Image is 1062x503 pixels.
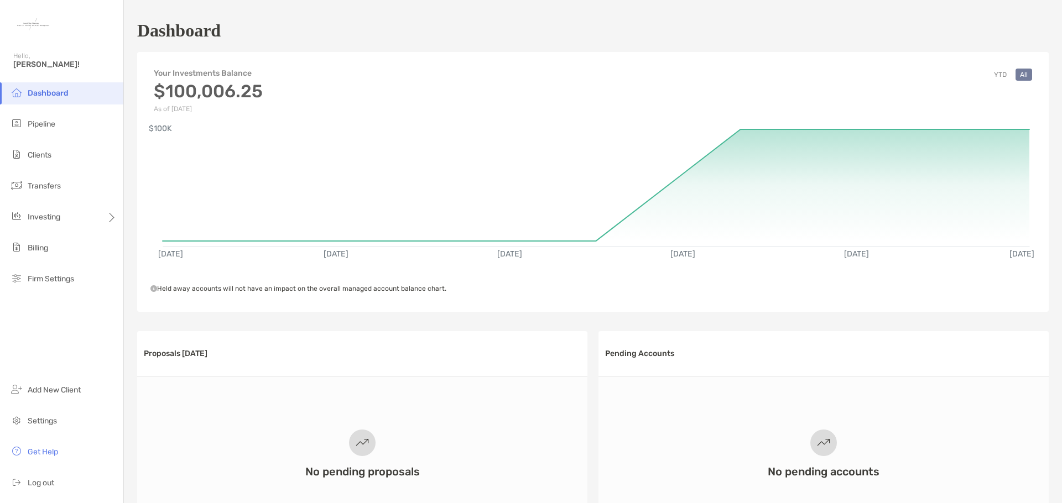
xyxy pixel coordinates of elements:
img: settings icon [10,413,23,427]
img: pipeline icon [10,117,23,130]
button: All [1016,69,1032,81]
img: billing icon [10,240,23,254]
text: [DATE] [158,249,183,259]
img: get-help icon [10,444,23,458]
text: [DATE] [844,249,869,259]
span: Firm Settings [28,274,74,284]
h3: No pending accounts [768,465,879,478]
img: dashboard icon [10,86,23,99]
span: Investing [28,212,60,222]
h1: Dashboard [137,20,221,41]
text: $100K [149,124,172,133]
button: YTD [990,69,1011,81]
span: Dashboard [28,88,69,98]
text: [DATE] [324,249,348,259]
img: firm-settings icon [10,271,23,285]
h3: No pending proposals [305,465,420,478]
text: [DATE] [497,249,522,259]
img: investing icon [10,209,23,223]
span: [PERSON_NAME]! [13,60,117,69]
span: Pipeline [28,119,55,129]
h3: Pending Accounts [605,349,674,358]
img: add_new_client icon [10,383,23,396]
span: Billing [28,243,48,253]
span: Log out [28,478,54,488]
text: [DATE] [1009,249,1034,259]
span: Transfers [28,181,61,191]
p: As of [DATE] [154,105,263,113]
h3: $100,006.25 [154,81,263,102]
img: transfers icon [10,179,23,192]
img: logout icon [10,475,23,489]
span: Add New Client [28,385,81,395]
h4: Your Investments Balance [154,69,263,78]
span: Held away accounts will not have an impact on the overall managed account balance chart. [150,285,446,292]
span: Get Help [28,447,58,457]
img: clients icon [10,148,23,161]
span: Settings [28,416,57,426]
span: Clients [28,150,51,160]
h3: Proposals [DATE] [144,349,207,358]
img: Zoe Logo [13,4,53,44]
text: [DATE] [670,249,695,259]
